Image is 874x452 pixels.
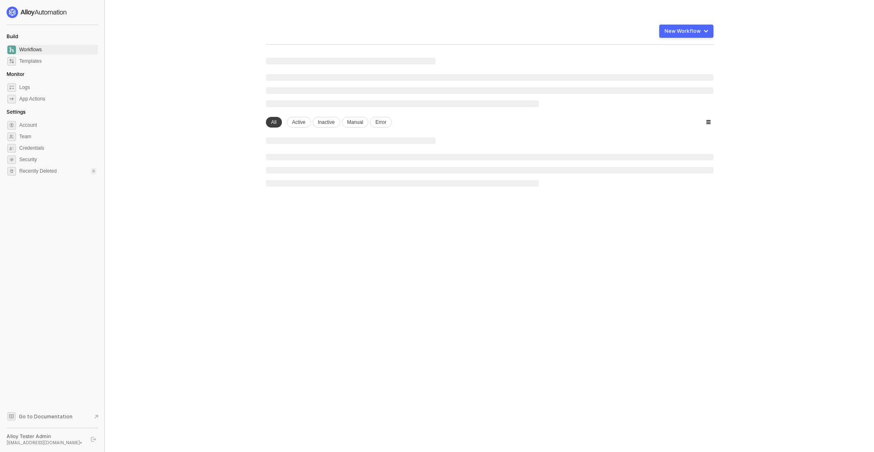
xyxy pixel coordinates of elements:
img: logo [7,7,67,18]
span: Monitor [7,71,25,77]
span: icon-app-actions [7,95,16,103]
span: Settings [7,109,25,115]
div: Manual [342,117,368,128]
div: Alloy Tester Admin [7,433,84,440]
span: logout [91,437,96,442]
span: security [7,155,16,164]
span: Workflows [19,45,96,55]
span: Build [7,33,18,39]
span: documentation [7,412,16,420]
span: Templates [19,56,96,66]
span: credentials [7,144,16,153]
span: document-arrow [92,413,100,421]
div: Active [287,117,311,128]
span: Go to Documentation [19,413,73,420]
span: settings [7,167,16,176]
a: logo [7,7,98,18]
span: settings [7,121,16,130]
span: team [7,132,16,141]
div: 0 [91,168,96,174]
span: Credentials [19,143,96,153]
div: App Actions [19,96,45,103]
span: dashboard [7,46,16,54]
a: Knowledge Base [7,411,98,421]
span: Recently Deleted [19,168,57,175]
span: Logs [19,82,96,92]
span: marketplace [7,57,16,66]
span: icon-logs [7,83,16,92]
span: Security [19,155,96,164]
div: [EMAIL_ADDRESS][DOMAIN_NAME] • [7,440,84,445]
div: Error [370,117,392,128]
button: New Workflow [659,25,713,38]
div: New Workflow [665,28,701,34]
span: Account [19,120,96,130]
div: Inactive [313,117,340,128]
span: Team [19,132,96,142]
div: All [266,117,282,128]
